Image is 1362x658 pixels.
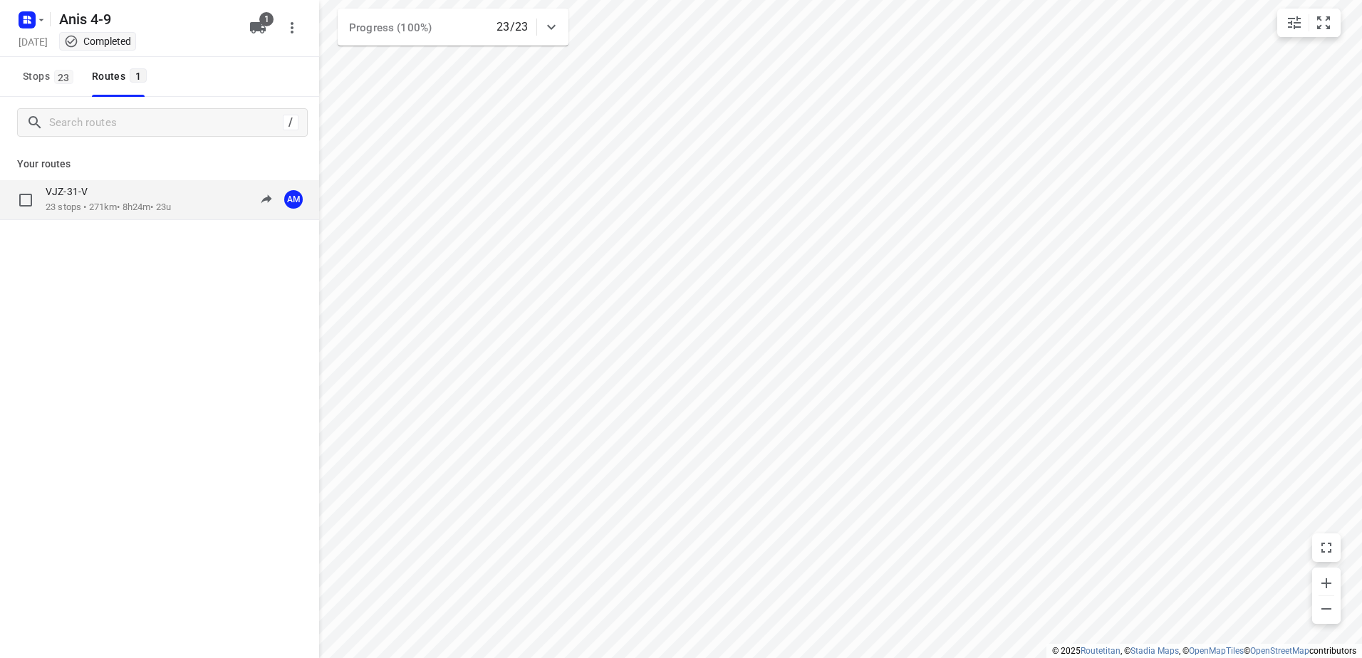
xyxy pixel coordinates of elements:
[1280,9,1309,37] button: Map settings
[46,185,96,198] p: VJZ-31-V
[54,70,73,84] span: 23
[1250,646,1309,656] a: OpenStreetMap
[11,186,40,214] span: Select
[252,185,281,214] button: Project is outdated
[17,157,302,172] p: Your routes
[1277,9,1341,37] div: small contained button group
[23,68,78,85] span: Stops
[259,12,274,26] span: 1
[338,9,568,46] div: Progress (100%)23/23
[497,19,528,36] p: 23/23
[64,34,131,48] div: This project completed. You cannot make any changes to it.
[1081,646,1121,656] a: Routetitan
[46,201,171,214] p: 23 stops • 271km • 8h24m • 23u
[1130,646,1179,656] a: Stadia Maps
[49,112,283,134] input: Search routes
[130,68,147,83] span: 1
[244,14,272,42] button: 1
[1052,646,1356,656] li: © 2025 , © , © © contributors
[283,115,298,130] div: /
[1309,9,1338,37] button: Fit zoom
[1189,646,1244,656] a: OpenMapTiles
[278,14,306,42] button: More
[92,68,151,85] div: Routes
[349,21,432,34] span: Progress (100%)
